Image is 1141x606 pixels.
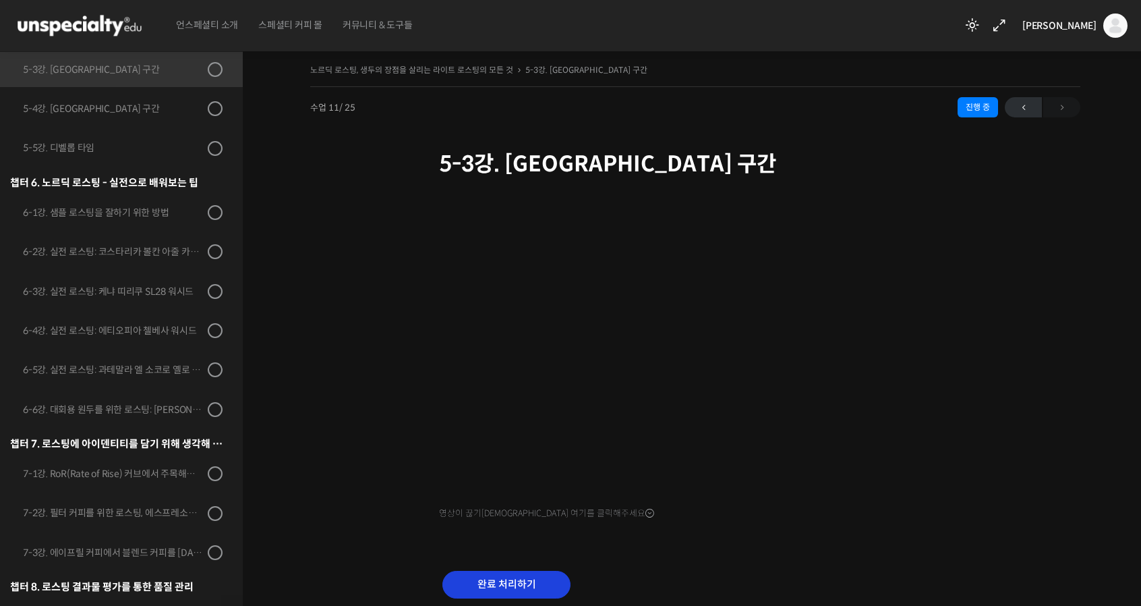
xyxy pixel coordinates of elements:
div: 5-5강. 디벨롭 타임 [23,140,204,155]
div: 5-3강. [GEOGRAPHIC_DATA] 구간 [23,62,204,77]
div: 챕터 6. 노르딕 로스팅 - 실전으로 배워보는 팁 [10,173,223,192]
input: 완료 처리하기 [442,571,570,599]
a: 설정 [174,428,259,462]
a: 홈 [4,428,89,462]
div: 챕터 7. 로스팅에 아이덴티티를 담기 위해 생각해 볼 만한 주제들 [10,435,223,453]
a: ←이전 [1005,97,1042,117]
div: 챕터 8. 로스팅 결과물 평가를 통한 품질 관리 [10,578,223,596]
div: 7-2강. 필터 커피를 위한 로스팅, 에스프레소를 위한 로스팅, 그리고 옴니 로스트 [23,505,204,520]
div: 6-3강. 실전 로스팅: 케냐 띠리쿠 SL28 워시드 [23,284,204,299]
a: 5-3강. [GEOGRAPHIC_DATA] 구간 [525,65,647,75]
div: 7-3강. 에이프릴 커피에서 블렌드 커피를 [DATE] 않는 이유 [23,545,204,560]
span: [PERSON_NAME] [1022,20,1096,32]
div: 6-1강. 샘플 로스팅을 잘하기 위한 방법 [23,205,204,220]
span: 영상이 끊기[DEMOGRAPHIC_DATA] 여기를 클릭해주세요 [439,508,654,519]
a: 노르딕 로스팅, 생두의 장점을 살리는 라이트 로스팅의 모든 것 [310,65,513,75]
h1: 5-3강. [GEOGRAPHIC_DATA] 구간 [439,151,952,177]
div: 진행 중 [958,97,998,117]
a: 대화 [89,428,174,462]
span: ← [1005,99,1042,117]
div: 5-4강. [GEOGRAPHIC_DATA] 구간 [23,101,204,116]
span: / 25 [339,102,355,113]
div: 6-5강. 실전 로스팅: 과테말라 엘 소코로 옐로 버번 워시드 [23,362,204,377]
span: 대화 [123,449,140,460]
span: 홈 [42,448,51,459]
span: 수업 11 [310,103,355,112]
div: 6-4강. 실전 로스팅: 에티오피아 첼베사 워시드 [23,323,204,338]
div: 7-1강. RoR(Rate of Rise) 커브에서 주목해야 할 포인트들 [23,466,204,481]
div: 6-2강. 실전 로스팅: 코스타리카 볼칸 아줄 카투라 내추럴 [23,244,204,259]
div: 6-6강. 대회용 원두를 위한 로스팅: [PERSON_NAME] [23,402,204,417]
span: 설정 [208,448,225,459]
